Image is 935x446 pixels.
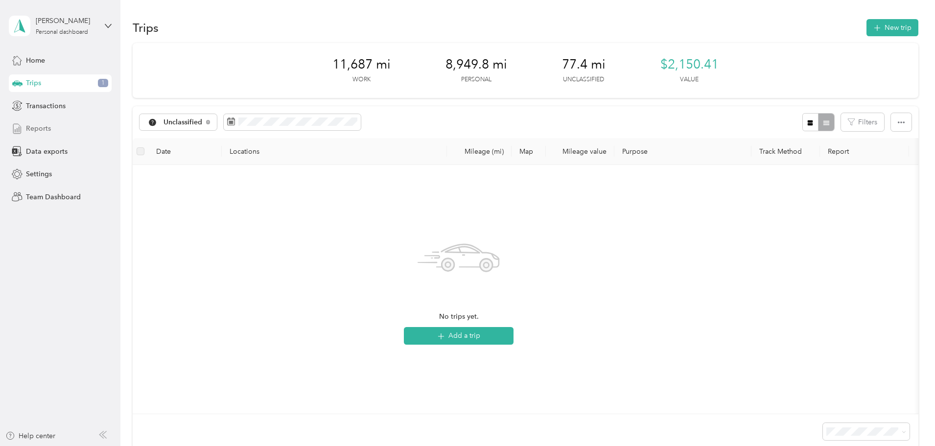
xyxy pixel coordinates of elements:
[404,327,514,345] button: Add a trip
[5,431,55,441] button: Help center
[660,57,719,72] span: $2,150.41
[26,55,45,66] span: Home
[880,391,935,446] iframe: Everlance-gr Chat Button Frame
[332,57,391,72] span: 11,687 mi
[36,16,97,26] div: [PERSON_NAME]
[148,138,222,165] th: Date
[26,192,81,202] span: Team Dashboard
[26,169,52,179] span: Settings
[26,78,41,88] span: Trips
[820,138,909,165] th: Report
[841,113,884,131] button: Filters
[36,29,88,35] div: Personal dashboard
[26,146,68,157] span: Data exports
[447,138,512,165] th: Mileage (mi)
[562,57,606,72] span: 77.4 mi
[546,138,614,165] th: Mileage value
[512,138,546,165] th: Map
[164,119,203,126] span: Unclassified
[26,101,66,111] span: Transactions
[614,138,751,165] th: Purpose
[26,123,51,134] span: Reports
[751,138,820,165] th: Track Method
[222,138,447,165] th: Locations
[133,23,159,33] h1: Trips
[866,19,918,36] button: New trip
[439,311,479,322] span: No trips yet.
[98,79,108,88] span: 1
[563,75,604,84] p: Unclassified
[680,75,699,84] p: Value
[352,75,371,84] p: Work
[461,75,491,84] p: Personal
[445,57,507,72] span: 8,949.8 mi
